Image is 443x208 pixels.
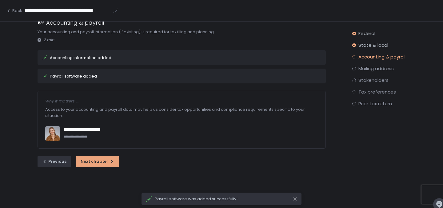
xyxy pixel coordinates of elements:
[76,156,119,167] button: Next chapter
[358,42,388,48] span: State & local
[293,196,297,202] svg: close
[81,159,114,164] div: Next chapter
[6,8,22,14] button: Back
[45,98,318,104] div: Why it matters ...
[358,54,405,60] span: Accounting & payroll
[358,101,392,107] span: Prior tax return
[358,77,389,83] span: Stakeholders
[358,30,375,37] span: Federal
[38,29,326,35] div: Your accounting and payroll information (if existing) is required for tax filing and planning.
[155,196,293,202] span: Payroll software was added successfully!
[358,89,396,95] span: Tax preferences
[50,74,97,78] div: Payroll software added
[45,104,318,121] div: Access to your accounting and payroll data may help us consider tax opportunities and compliance ...
[46,18,104,27] h1: Accounting & payroll
[42,159,66,164] div: Previous
[38,156,71,167] button: Previous
[50,56,111,60] div: Accounting information added
[38,37,326,43] div: 2 min
[358,66,394,72] span: Mailing address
